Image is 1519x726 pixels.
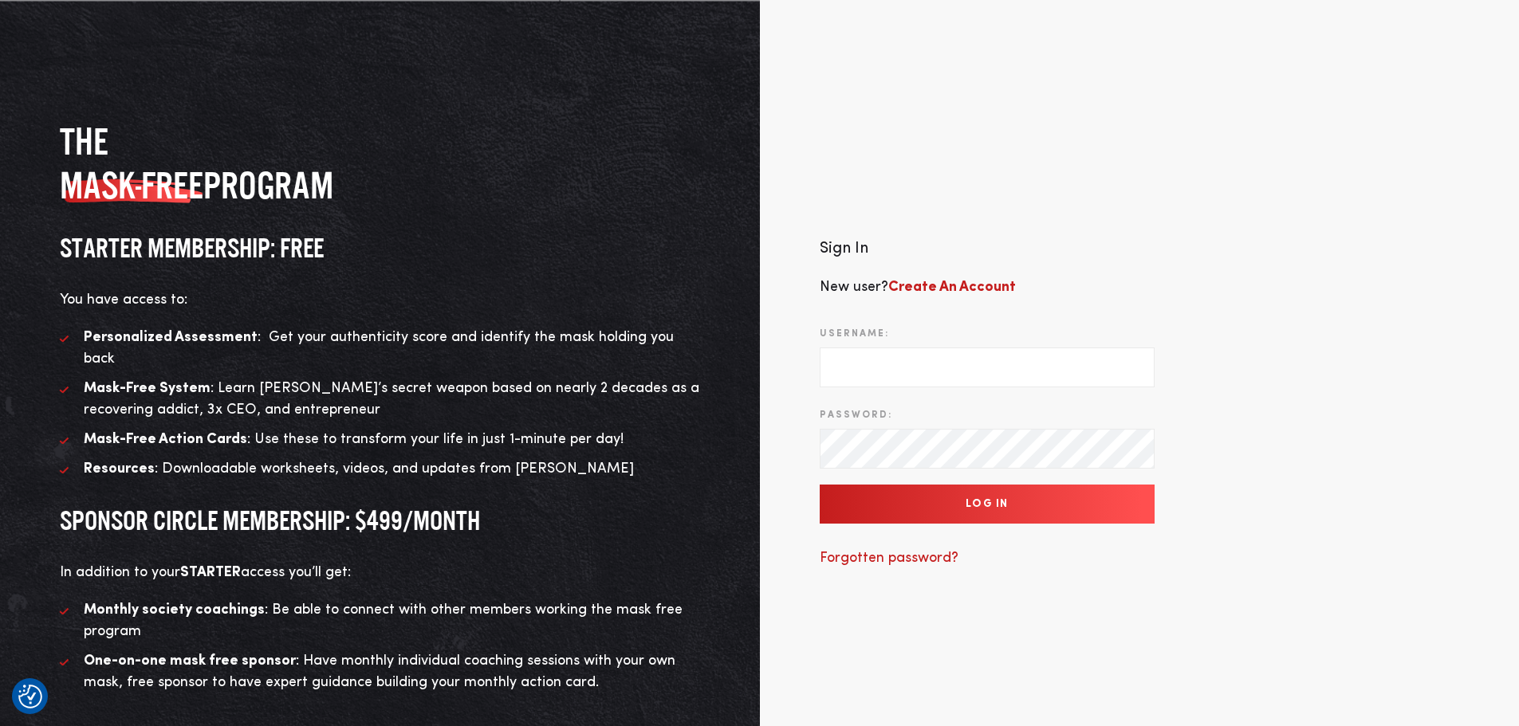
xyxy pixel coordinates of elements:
p: You have access to: [60,289,700,311]
span: Sign In [820,241,868,257]
span: : Get your authenticity score and identify the mask holding you back [84,330,674,366]
li: : Be able to connect with other members working the mask free program [60,599,700,642]
strong: STARTER [180,565,241,579]
span: New user? [820,280,1016,294]
li: : Have monthly individual coaching sessions with your own mask, free sponsor to have expert guida... [60,650,700,693]
button: Consent Preferences [18,685,42,708]
input: Log In [820,485,1155,524]
label: Username: [820,327,889,341]
label: Password: [820,408,892,422]
h3: STARTER MEMBERSHIP: FREE [60,231,700,265]
span: : Learn [PERSON_NAME]’s secret weapon based on nearly 2 decades as a recovering addict, 3x CEO, a... [84,381,699,417]
a: Forgotten password? [820,551,958,565]
span: MASK-FREE [60,163,203,207]
img: Revisit consent button [18,685,42,708]
h3: SPONSOR CIRCLE MEMBERSHIP: $499/MONTH [60,504,700,538]
span: : Downloadable worksheets, videos, and updates from [PERSON_NAME] [84,461,634,476]
span: : Use these to transform your life in just 1-minute per day! [84,432,624,446]
strong: Mask-Free System [84,381,211,395]
p: In addition to your access you’ll get: [60,562,700,583]
h2: The program [60,120,700,207]
strong: Monthly society coachings [84,602,265,617]
strong: Personalized Assessment [84,330,258,344]
strong: Resources [84,461,155,476]
strong: Mask-Free Action Cards [84,432,247,446]
a: Create An Account [888,280,1016,294]
strong: One-on-one mask free sponsor [84,653,296,668]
